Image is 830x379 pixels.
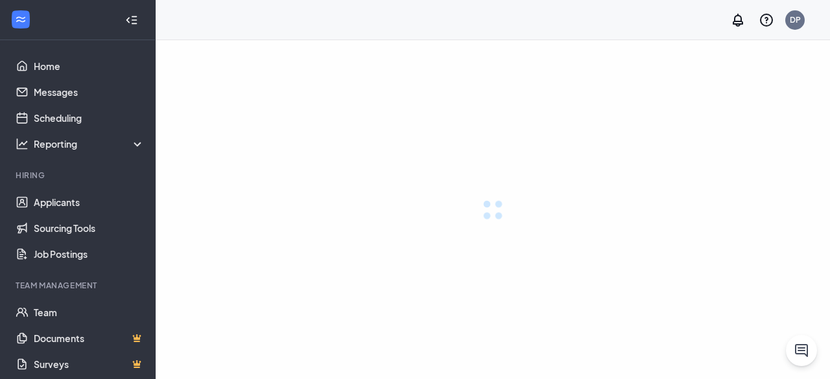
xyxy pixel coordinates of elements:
[16,170,142,181] div: Hiring
[16,137,29,150] svg: Analysis
[34,351,145,377] a: SurveysCrown
[34,137,145,150] div: Reporting
[34,105,145,131] a: Scheduling
[34,325,145,351] a: DocumentsCrown
[730,12,746,28] svg: Notifications
[16,280,142,291] div: Team Management
[790,14,801,25] div: DP
[34,241,145,267] a: Job Postings
[34,299,145,325] a: Team
[14,13,27,26] svg: WorkstreamLogo
[34,53,145,79] a: Home
[125,14,138,27] svg: Collapse
[34,189,145,215] a: Applicants
[794,343,809,358] svg: ChatActive
[34,215,145,241] a: Sourcing Tools
[759,12,774,28] svg: QuestionInfo
[34,79,145,105] a: Messages
[786,335,817,366] button: ChatActive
